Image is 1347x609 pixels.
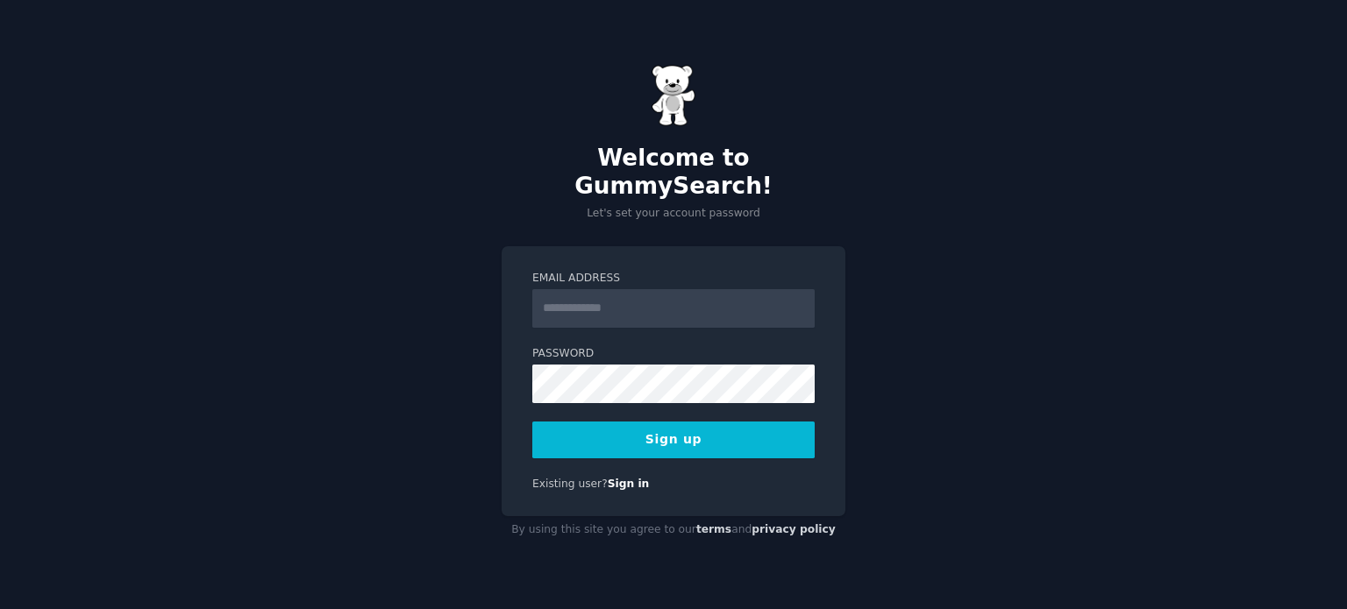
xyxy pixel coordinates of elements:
div: By using this site you agree to our and [502,516,845,544]
label: Email Address [532,271,815,287]
a: terms [696,523,731,535]
label: Password [532,346,815,362]
img: Gummy Bear [652,65,695,126]
a: Sign in [608,478,650,490]
button: Sign up [532,421,815,458]
span: Existing user? [532,478,608,490]
p: Let's set your account password [502,206,845,222]
h2: Welcome to GummySearch! [502,145,845,200]
a: privacy policy [752,523,836,535]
